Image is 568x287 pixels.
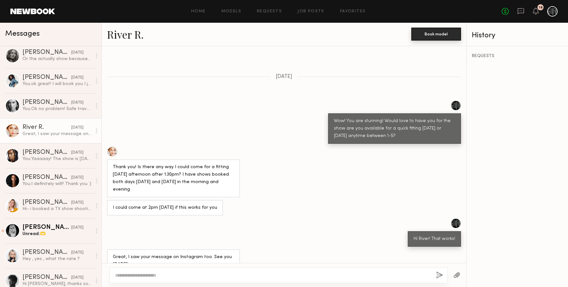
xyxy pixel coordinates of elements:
div: Hi River! That works! [414,235,455,243]
div: [PERSON_NAME] [22,74,71,81]
div: Or the actually show because I wouldn’t be able to get there until 4 [22,56,92,62]
div: [DATE] [71,225,84,231]
div: You: Yaaaaay! The show is [DATE] 4pm. Its a really short show. Are you free that day? [22,156,92,162]
div: [PERSON_NAME] [22,199,71,206]
div: Thank you! Is there any way I could come for a fitting [DATE] afternoon after 1:30pm? I have show... [113,164,234,193]
div: 18 [539,6,543,9]
span: Messages [5,30,40,38]
div: [DATE] [71,50,84,56]
div: [PERSON_NAME] [22,224,71,231]
div: [DATE] [71,275,84,281]
div: [DATE] [71,250,84,256]
div: [PERSON_NAME] [22,149,71,156]
div: Wow! You are stunning! Would love to have you for the show are you available for a quick fitting ... [334,118,455,140]
div: [PERSON_NAME] [22,99,71,106]
div: You: I definitely will!! Thank you :) [22,181,92,187]
div: History [472,32,563,39]
a: Favorites [340,9,366,14]
div: [DATE] [71,75,84,81]
div: Great, I saw your message on Instagram too. See you [DATE]! [113,254,234,268]
div: Hey , yes , what the rate ? [22,256,92,262]
div: [DATE] [71,125,84,131]
div: [PERSON_NAME] [22,249,71,256]
a: Job Posts [297,9,324,14]
div: Hi- i booked a TV show shooting that week so i have to stay in [GEOGRAPHIC_DATA] now. But hope to... [22,206,92,212]
a: Models [221,9,241,14]
button: Book model [411,28,461,41]
div: You: Ok no problem! Safe travels! [22,106,92,112]
a: Requests [257,9,282,14]
div: You: ok great! I will book you I just can't send address or phone number in the messages. Can't w... [22,81,92,87]
a: Home [191,9,206,14]
div: Hi [PERSON_NAME], thanks so much for reaching out. Right now I am available that day! What are th... [22,281,92,287]
div: [DATE] [71,200,84,206]
div: REQUESTS [472,54,563,58]
div: [DATE] [71,150,84,156]
div: Unread: 🫶 [22,231,92,237]
div: I could come at 2pm [DATE] if this works for you [113,204,217,212]
div: [PERSON_NAME] [22,274,71,281]
span: [DATE] [276,74,292,80]
div: [DATE] [71,100,84,106]
div: [DATE] [71,175,84,181]
div: [PERSON_NAME] [22,49,71,56]
div: Great, I saw your message on Instagram too. See you [DATE]! [22,131,92,137]
a: Book model [411,31,461,37]
a: River R. [107,27,144,41]
div: [PERSON_NAME] [22,174,71,181]
div: River R. [22,124,71,131]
